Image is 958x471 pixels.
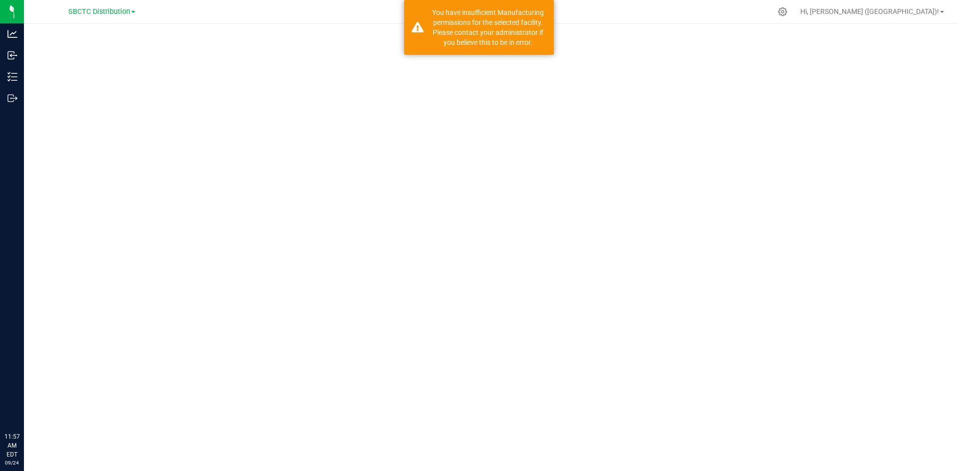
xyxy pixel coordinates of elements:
[4,432,19,459] p: 11:57 AM EDT
[800,7,939,15] span: Hi, [PERSON_NAME] ([GEOGRAPHIC_DATA])!
[429,7,546,47] div: You have insufficient Manufacturing permissions for the selected facility. Please contact your ad...
[7,50,17,60] inline-svg: Inbound
[776,7,789,16] div: Manage settings
[4,459,19,467] p: 09/24
[7,72,17,82] inline-svg: Inventory
[7,29,17,39] inline-svg: Analytics
[7,93,17,103] inline-svg: Outbound
[68,7,130,16] span: SBCTC Distribution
